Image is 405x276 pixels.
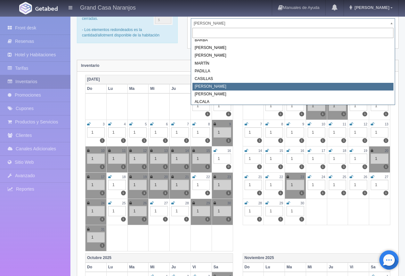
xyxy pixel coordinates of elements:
div: [PERSON_NAME] [192,91,393,98]
div: CASILLAS [192,75,393,83]
div: MARTÍN [192,60,393,67]
div: [PERSON_NAME] [192,44,393,52]
div: BARBA [192,36,393,44]
div: PADILLA [192,67,393,75]
div: [PERSON_NAME] [192,83,393,91]
div: ALCALA [192,98,393,106]
div: [PERSON_NAME] [192,52,393,59]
